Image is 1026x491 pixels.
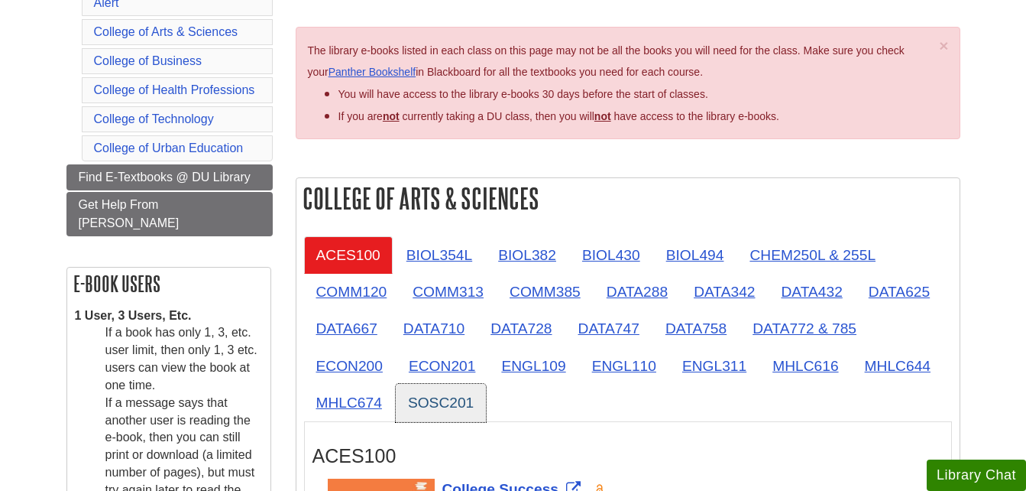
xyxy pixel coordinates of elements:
span: The library e-books listed in each class on this page may not be all the books you will need for ... [308,44,905,79]
a: Get Help From [PERSON_NAME] [66,192,273,236]
u: not [594,110,611,122]
span: Find E-Textbooks @ DU Library [79,171,251,184]
a: ECON200 [304,347,395,385]
a: DATA667 [304,310,390,347]
a: MHLC644 [853,347,943,385]
a: College of Health Professions [94,83,255,96]
a: MHLC674 [304,384,394,421]
span: If you are currently taking a DU class, then you will have access to the library e-books. [338,110,779,122]
a: College of Urban Education [94,141,244,154]
h2: E-book Users [67,268,270,300]
a: DATA747 [566,310,652,347]
a: ECON201 [396,347,487,385]
a: College of Arts & Sciences [94,25,238,38]
a: DATA432 [769,273,854,311]
a: BIOL382 [486,236,568,274]
a: COMM313 [400,273,496,311]
span: × [939,37,948,54]
a: DATA758 [653,310,739,347]
a: ENGL311 [670,347,759,385]
span: Get Help From [PERSON_NAME] [79,198,180,229]
a: BIOL494 [654,236,736,274]
a: DATA625 [856,273,942,311]
a: SOSC201 [396,384,486,421]
button: Close [939,37,948,54]
a: ENGL109 [489,347,578,385]
strong: not [383,110,400,122]
a: BIOL430 [570,236,652,274]
a: DATA342 [681,273,767,311]
a: DATA772 & 785 [740,310,869,347]
h2: College of Arts & Sciences [296,178,960,219]
span: You will have access to the library e-books 30 days before the start of classes. [338,88,708,100]
a: MHLC616 [760,347,850,385]
a: Panther Bookshelf [329,66,416,78]
h3: ACES100 [312,445,943,467]
a: Find E-Textbooks @ DU Library [66,164,273,190]
a: DATA710 [391,310,477,347]
a: COMM385 [497,273,593,311]
a: ACES100 [304,236,393,274]
a: ENGL110 [580,347,668,385]
a: DATA288 [594,273,680,311]
a: College of Technology [94,112,214,125]
a: COMM120 [304,273,400,311]
a: DATA728 [478,310,564,347]
button: Library Chat [927,460,1026,491]
a: College of Business [94,54,202,67]
a: CHEM250L & 255L [737,236,888,274]
a: BIOL354L [394,236,484,274]
dt: 1 User, 3 Users, Etc. [75,307,263,325]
